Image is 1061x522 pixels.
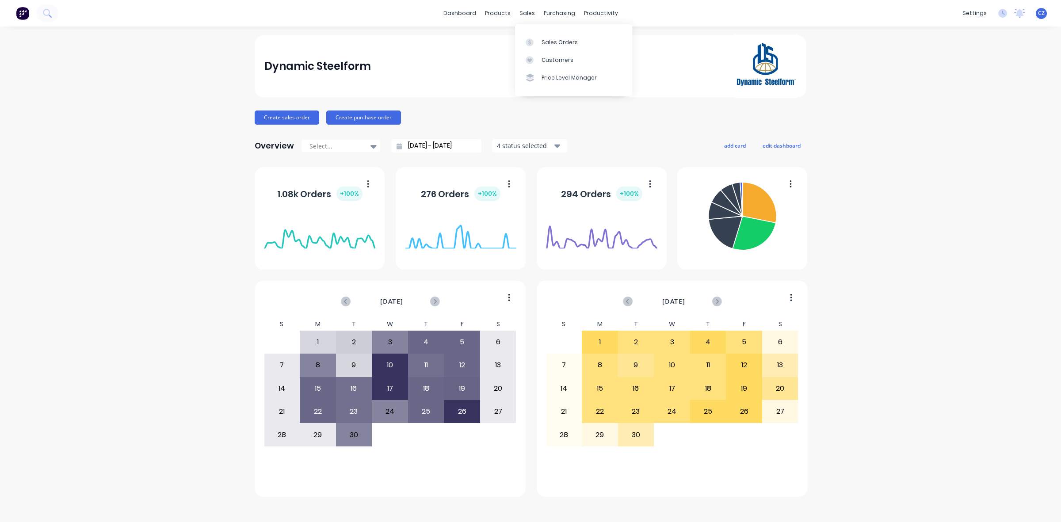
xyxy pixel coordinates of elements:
div: 24 [372,400,408,423]
div: Sales Orders [542,38,578,46]
div: 17 [372,377,408,400]
div: 30 [336,423,372,446]
a: dashboard [439,7,481,20]
div: 25 [408,400,444,423]
div: S [264,318,300,331]
div: T [618,318,654,331]
div: 24 [654,400,690,423]
div: 9 [618,354,654,376]
div: 28 [264,423,300,446]
div: W [372,318,408,331]
button: 4 status selected [492,139,567,152]
div: 4 status selected [497,141,553,150]
div: Overview [255,137,294,155]
div: 23 [618,400,654,423]
span: [DATE] [662,297,685,306]
a: Customers [515,51,632,69]
div: 7 [264,354,300,376]
div: 20 [481,377,516,400]
div: products [481,7,515,20]
div: 19 [726,377,762,400]
div: 22 [582,400,618,423]
img: Dynamic Steelform [735,34,797,98]
div: 14 [264,377,300,400]
div: 13 [481,354,516,376]
img: Factory [16,7,29,20]
div: sales [515,7,539,20]
div: 3 [654,331,690,353]
div: 8 [300,354,336,376]
div: 17 [654,377,690,400]
div: 22 [300,400,336,423]
div: 26 [444,400,480,423]
div: 10 [654,354,690,376]
div: 5 [726,331,762,353]
div: 12 [444,354,480,376]
div: 10 [372,354,408,376]
div: + 100 % [616,187,642,201]
a: Sales Orders [515,33,632,51]
div: F [444,318,480,331]
div: 18 [691,377,726,400]
div: S [762,318,798,331]
div: 20 [763,377,798,400]
div: S [546,318,582,331]
button: Create purchase order [326,110,401,125]
div: 29 [582,423,618,446]
div: 1 [582,331,618,353]
div: T [690,318,726,331]
div: 1 [300,331,336,353]
div: Customers [542,56,573,64]
div: 11 [691,354,726,376]
div: 28 [546,423,582,446]
div: M [300,318,336,331]
div: + 100 % [474,187,500,201]
div: 27 [481,400,516,423]
div: 276 Orders [421,187,500,201]
div: 6 [763,331,798,353]
div: 19 [444,377,480,400]
button: Create sales order [255,110,319,125]
div: 29 [300,423,336,446]
div: 18 [408,377,444,400]
div: T [336,318,372,331]
div: 21 [546,400,582,423]
div: Price Level Manager [542,74,597,82]
div: 5 [444,331,480,353]
div: 25 [691,400,726,423]
div: 16 [336,377,372,400]
div: 2 [618,331,654,353]
div: 26 [726,400,762,423]
div: 7 [546,354,582,376]
div: 12 [726,354,762,376]
button: add card [718,140,752,151]
div: T [408,318,444,331]
a: Price Level Manager [515,69,632,87]
div: Dynamic Steelform [264,57,371,75]
div: 15 [582,377,618,400]
div: F [726,318,762,331]
div: 15 [300,377,336,400]
div: 11 [408,354,444,376]
div: 294 Orders [561,187,642,201]
div: productivity [580,7,622,20]
div: 23 [336,400,372,423]
span: CZ [1038,9,1045,17]
div: 8 [582,354,618,376]
div: M [582,318,618,331]
div: 13 [763,354,798,376]
div: 4 [691,331,726,353]
div: 3 [372,331,408,353]
button: edit dashboard [757,140,806,151]
div: 9 [336,354,372,376]
div: 6 [481,331,516,353]
div: + 100 % [336,187,363,201]
div: 2 [336,331,372,353]
div: W [654,318,690,331]
div: 1.08k Orders [277,187,363,201]
div: 16 [618,377,654,400]
span: [DATE] [380,297,403,306]
div: settings [958,7,991,20]
div: S [480,318,516,331]
div: 30 [618,423,654,446]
